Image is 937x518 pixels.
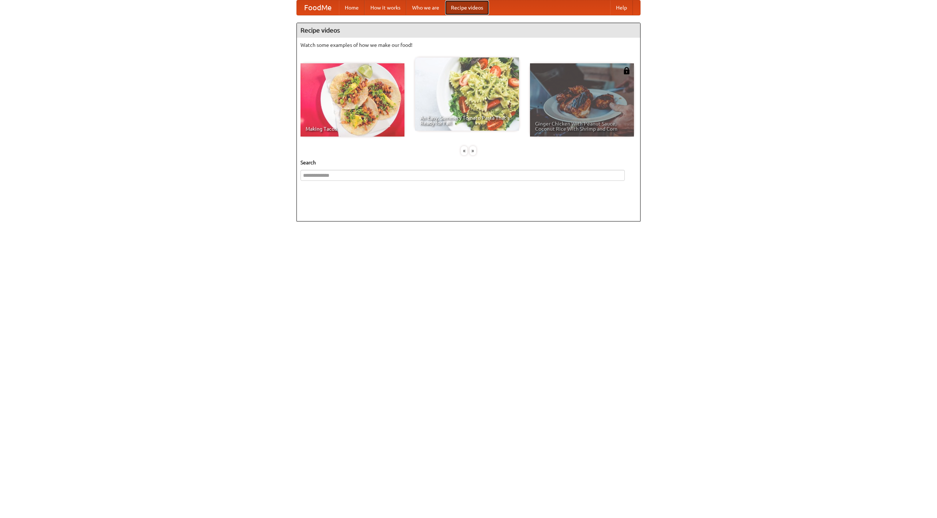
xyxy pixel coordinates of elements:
span: An Easy, Summery Tomato Pasta That's Ready for Fall [420,115,514,126]
span: Making Tacos [306,126,399,131]
h4: Recipe videos [297,23,640,38]
h5: Search [300,159,637,166]
img: 483408.png [623,67,630,74]
a: Home [339,0,365,15]
a: Making Tacos [300,63,404,137]
a: How it works [365,0,406,15]
a: An Easy, Summery Tomato Pasta That's Ready for Fall [415,57,519,131]
a: Recipe videos [445,0,489,15]
div: « [461,146,467,155]
p: Watch some examples of how we make our food! [300,41,637,49]
a: Help [610,0,633,15]
a: FoodMe [297,0,339,15]
a: Who we are [406,0,445,15]
div: » [470,146,476,155]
